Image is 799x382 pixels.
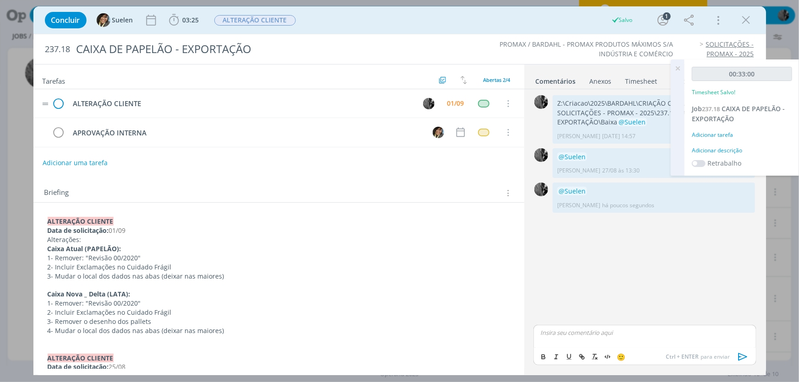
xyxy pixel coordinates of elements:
div: CAIXA DE PAPELÃO - EXPORTAÇÃO [72,38,455,60]
a: SOLICITAÇÕES - PROMAX - 2025 [706,40,754,58]
p: [PERSON_NAME] [557,201,600,210]
span: 🙂 [617,352,625,361]
div: 1 [663,12,671,20]
strong: ALTERAÇÃO CLIENTE [48,217,114,226]
p: 3- Mudar o local dos dados nas abas (deixar nas maiores) [48,272,510,281]
button: P [422,97,436,110]
span: 03:25 [183,16,199,24]
span: há poucos segundos [602,201,654,210]
strong: Data de solicitação: [48,362,109,371]
button: Adicionar uma tarefa [42,155,108,171]
a: PROMAX / BARDAHL - PROMAX PRODUTOS MÁXIMOS S/A INDÚSTRIA E COMÉRCIO [500,40,674,58]
button: S [432,125,446,139]
span: Abertas 2/4 [484,76,511,83]
p: Z:\Criacao\2025\BARDAHL\CRIAÇÃO OPERAND\237 - SOLICITAÇÕES - PROMAX - 2025\237.18 CAIXA PAPELÃO E... [557,99,750,127]
span: 237.18 [45,44,71,54]
img: P [534,183,548,196]
button: SSuelen [97,13,133,27]
p: 1- Remover: "Revisão 00/2020" [48,253,510,263]
div: Adicionar tarefa [692,131,792,139]
img: P [423,98,435,109]
p: [PERSON_NAME] [557,167,600,175]
div: ALTERAÇÃO CLIENTE [69,98,415,109]
span: Tarefas [43,75,65,86]
span: [DATE] 14:57 [602,132,636,140]
a: Timesheet [625,73,658,86]
div: Salvo [611,16,633,24]
span: 25/08 [109,362,126,371]
span: CAIXA DE PAPELÃO - EXPORTAÇÃO [692,104,785,123]
span: Concluir [51,16,80,24]
strong: ALTERAÇÃO CLIENTE [48,354,114,362]
span: Ctrl + ENTER [666,353,701,361]
p: 4- Mudar o local dos dados nas abas (deixar nas maiores) [48,326,510,335]
span: @Suelen [559,152,586,161]
label: Retrabalho [707,158,741,168]
p: 3- Remover o desenho dos pallets [48,317,510,326]
a: Job237.18CAIXA DE PAPELÃO - EXPORTAÇÃO [692,104,785,123]
img: drag-icon.svg [42,102,49,105]
div: APROVAÇÃO INTERNA [69,127,424,139]
img: P [534,148,548,162]
span: @Suelen [559,187,586,195]
span: 01/09 [109,226,126,235]
span: para enviar [666,353,730,361]
img: S [97,13,110,27]
span: Suelen [112,17,133,23]
span: @Suelen [619,118,646,126]
strong: Caixa Atual (PAPELÃO): [48,244,121,253]
button: 1 [656,13,670,27]
img: S [433,127,444,138]
button: 🙂 [614,351,627,362]
div: 01/09 [447,100,464,107]
div: Adicionar descrição [692,146,792,155]
span: Briefing [44,187,69,199]
button: 03:25 [167,13,201,27]
a: Comentários [535,73,576,86]
strong: Data de solicitação: [48,226,109,235]
span: 237.18 [702,105,720,113]
button: Concluir [45,12,87,28]
div: dialog [33,6,766,375]
div: Anexos [590,77,612,86]
span: 27/08 às 13:30 [602,167,640,175]
p: Alterações: [48,235,510,244]
strong: Caixa Nova _ Delta (LATA): [48,290,130,298]
img: arrow-down-up.svg [461,76,467,84]
p: [PERSON_NAME] [557,132,600,140]
button: ALTERAÇÃO CLIENTE [214,15,296,26]
p: 2- Incluir Exclamações no Cuidado Frágil [48,263,510,272]
p: 2- Incluir Exclamações no Cuidado Frágil [48,308,510,317]
img: P [534,95,548,109]
p: Timesheet Salvo! [692,88,735,97]
p: 1- Remover: "Revisão 00/2020" [48,299,510,308]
